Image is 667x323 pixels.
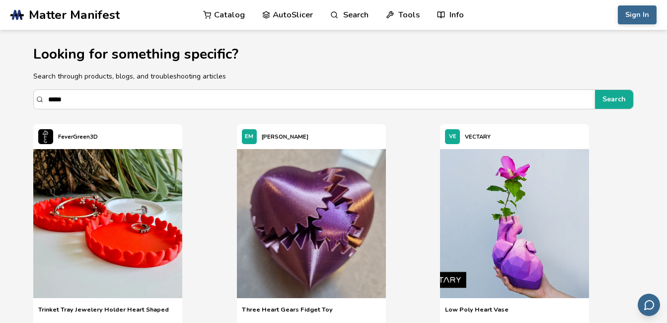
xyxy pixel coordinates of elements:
span: Matter Manifest [29,8,120,22]
input: Search [48,90,590,108]
p: VECTARY [465,132,491,142]
span: VE [449,134,456,140]
button: Search [595,90,633,109]
p: [PERSON_NAME] [262,132,308,142]
a: Low Poly Heart Vase [445,306,509,321]
p: FeverGreen3D [58,132,98,142]
button: Sign In [618,5,657,24]
h1: Looking for something specific? [33,47,634,62]
img: FeverGreen3D's profile [38,129,53,144]
a: Trinket Tray Jewelery Holder Heart Shaped [38,306,169,321]
p: Search through products, blogs, and troubleshooting articles [33,71,634,81]
button: Send feedback via email [638,294,660,316]
span: EM [245,134,253,140]
a: Three Heart Gears Fidget Toy [242,306,333,321]
a: FeverGreen3D's profileFeverGreen3D [33,124,103,149]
